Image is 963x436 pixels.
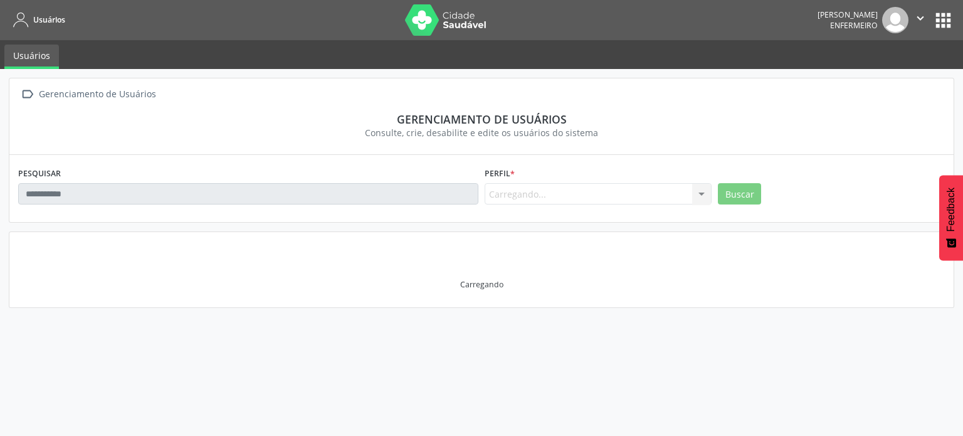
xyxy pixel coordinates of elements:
div: Gerenciamento de usuários [27,112,936,126]
button: Feedback - Mostrar pesquisa [939,175,963,260]
span: Feedback [945,188,957,231]
div: [PERSON_NAME] [818,9,878,20]
div: Consulte, crie, desabilite e edite os usuários do sistema [27,126,936,139]
a: Usuários [4,45,59,69]
span: Usuários [33,14,65,25]
i:  [913,11,927,25]
a: Usuários [9,9,65,30]
i:  [18,85,36,104]
button: Buscar [718,183,761,205]
img: img [882,7,908,33]
label: PESQUISAR [18,164,61,183]
button:  [908,7,932,33]
a:  Gerenciamento de Usuários [18,85,158,104]
button: apps [932,9,954,31]
label: Perfil [485,164,515,183]
span: Enfermeiro [830,20,878,31]
div: Gerenciamento de Usuários [36,85,158,104]
div: Carregando [460,279,503,290]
